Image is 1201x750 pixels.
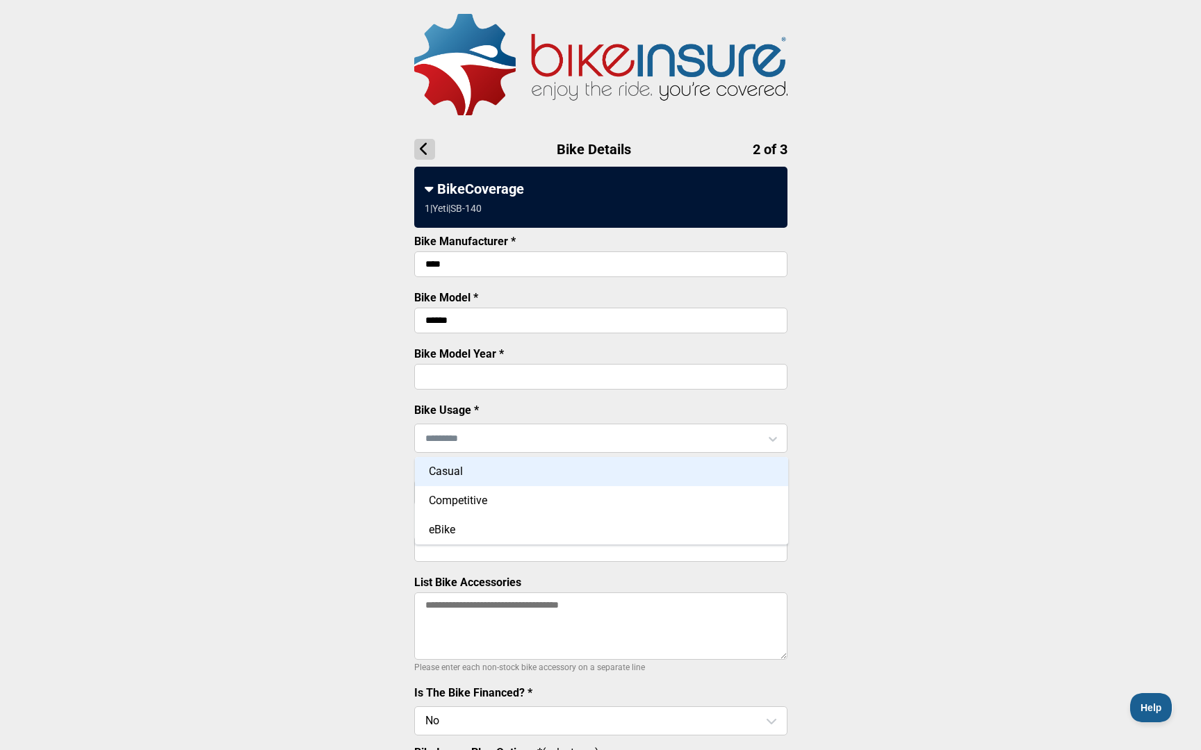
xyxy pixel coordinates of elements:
div: 1 | Yeti | SB-140 [425,203,482,214]
div: BikeCoverage [425,181,777,197]
label: Is The Bike Financed? * [414,686,532,699]
iframe: Toggle Customer Support [1130,693,1173,722]
label: Bike Usage * [414,403,479,417]
div: Competitive [415,486,788,515]
label: List Bike Accessories [414,576,521,589]
div: Casual [415,457,788,486]
label: Bike Model * [414,291,478,304]
label: Bike Manufacturer * [414,235,516,248]
label: Bike Model Year * [414,347,504,360]
h1: Bike Details [414,139,787,160]
div: eBike [415,515,788,544]
label: Bike Serial Number [414,519,512,533]
label: Bike Purchase Price * [414,463,523,476]
p: Please enter each non-stock bike accessory on a separate line [414,659,787,676]
span: 2 of 3 [753,141,787,158]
